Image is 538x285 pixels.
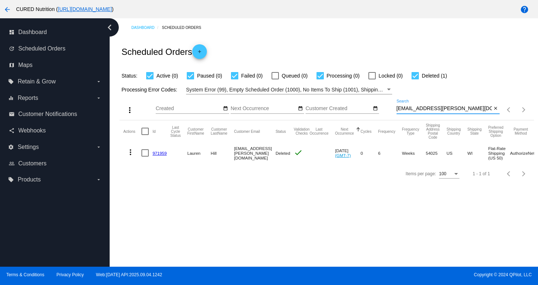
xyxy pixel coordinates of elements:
mat-cell: 0 [360,142,378,164]
mat-cell: 54025 [426,142,447,164]
mat-icon: arrow_back [3,5,12,14]
a: update Scheduled Orders [9,43,102,55]
span: Customer Notifications [18,111,77,117]
mat-select: Items per page: [439,172,459,177]
span: Copyright © 2024 QPilot, LLC [275,272,532,277]
span: Status: [121,73,137,79]
button: Previous page [502,166,516,181]
span: Queued (0) [282,71,308,80]
span: Retain & Grow [18,78,56,85]
button: Change sorting for Status [276,129,286,134]
mat-icon: date_range [298,106,303,112]
i: map [9,62,15,68]
a: people_outline Customers [9,158,102,169]
mat-icon: date_range [223,106,228,112]
mat-cell: 6 [378,142,402,164]
mat-icon: help [520,5,529,14]
input: Next Occurrence [231,106,296,112]
button: Change sorting for Id [152,129,155,134]
button: Change sorting for ShippingCountry [447,127,461,135]
a: [URL][DOMAIN_NAME] [58,6,112,12]
span: 100 [439,171,446,176]
button: Change sorting for LastProcessingCycleId [170,125,181,138]
span: Locked (0) [379,71,403,80]
mat-icon: more_vert [126,148,135,157]
i: share [9,128,15,134]
i: arrow_drop_down [96,79,102,85]
mat-cell: AuthorizeNet [510,142,538,164]
a: dashboard Dashboard [9,26,102,38]
i: dashboard [9,29,15,35]
button: Change sorting for CustomerFirstName [187,127,204,135]
i: update [9,46,15,52]
button: Change sorting for ShippingPostcode [426,123,440,139]
span: Paused (0) [197,71,222,80]
button: Change sorting for PaymentMethod.Type [510,127,531,135]
i: local_offer [8,177,14,183]
button: Change sorting for Frequency [378,129,395,134]
span: Processing (0) [327,71,360,80]
a: share Webhooks [9,125,102,136]
mat-cell: US [447,142,467,164]
span: Deleted [276,151,290,155]
span: Reports [18,95,38,101]
a: Dashboard [131,22,162,33]
span: Dashboard [18,29,47,35]
button: Change sorting for Cycles [360,129,371,134]
i: arrow_drop_down [96,144,102,150]
mat-cell: Lauren [187,142,211,164]
mat-cell: Flat-Rate Shipping (US 50) [488,142,510,164]
span: Products [18,176,41,183]
i: equalizer [8,95,14,101]
button: Previous page [502,102,516,117]
span: CURED Nutrition ( ) [16,6,114,12]
i: chevron_left [104,22,115,33]
mat-cell: Hill [211,142,234,164]
mat-header-cell: Validation Checks [294,120,310,142]
button: Change sorting for NextOccurrenceUtc [335,127,354,135]
mat-cell: WI [467,142,488,164]
button: Next page [516,166,531,181]
button: Change sorting for CustomerLastName [211,127,228,135]
button: Change sorting for FrequencyType [402,127,419,135]
i: arrow_drop_down [96,177,102,183]
input: Created [156,106,221,112]
mat-icon: check [294,148,303,157]
h2: Scheduled Orders [121,44,207,59]
span: Deleted (1) [422,71,447,80]
mat-cell: [EMAIL_ADDRESS][PERSON_NAME][DOMAIN_NAME] [234,142,276,164]
mat-icon: date_range [373,106,378,112]
a: (GMT-7) [335,153,351,158]
i: people_outline [9,161,15,166]
a: 971959 [152,151,167,155]
i: email [9,111,15,117]
input: Customer Created [306,106,371,112]
span: Processing Error Codes: [121,87,177,93]
a: email Customer Notifications [9,108,102,120]
button: Change sorting for ShippingState [467,127,482,135]
mat-cell: [DATE] [335,142,361,164]
a: Web:[DATE] API:2025.09.04.1242 [96,272,162,277]
span: Scheduled Orders [18,45,65,52]
a: Privacy Policy [57,272,84,277]
mat-header-cell: Actions [123,120,141,142]
input: Search [397,106,492,112]
div: Items per page: [406,171,436,176]
span: Settings [18,144,39,150]
span: Failed (0) [241,71,263,80]
span: Active (0) [156,71,178,80]
mat-icon: add [195,49,204,58]
button: Change sorting for CustomerEmail [234,129,260,134]
a: Scheduled Orders [162,22,208,33]
mat-cell: Weeks [402,142,426,164]
button: Clear [492,105,500,113]
mat-select: Filter by Processing Error Codes [186,85,392,94]
button: Change sorting for LastOccurrenceUtc [310,127,329,135]
mat-icon: more_vert [125,106,134,115]
span: Customers [18,160,46,167]
div: 1 - 1 of 1 [473,171,490,176]
i: settings [8,144,14,150]
mat-icon: close [493,106,498,112]
a: map Maps [9,59,102,71]
i: local_offer [8,79,14,85]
